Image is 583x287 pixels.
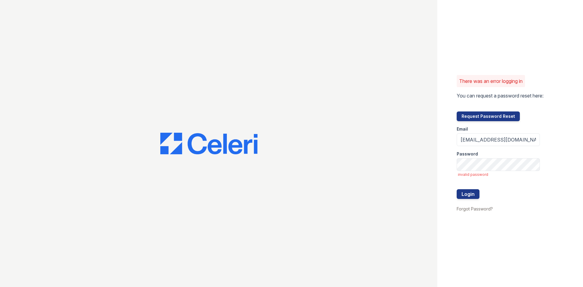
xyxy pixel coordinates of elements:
[160,133,257,155] img: CE_Logo_Blue-a8612792a0a2168367f1c8372b55b34899dd931a85d93a1a3d3e32e68fde9ad4.png
[459,77,523,85] p: There was an error logging in
[458,172,540,177] span: invalid password
[457,206,493,211] a: Forgot Password?
[457,92,544,99] p: You can request a password reset here:
[457,189,479,199] button: Login
[457,126,468,132] label: Email
[457,151,478,157] label: Password
[457,111,520,121] button: Request Password Reset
